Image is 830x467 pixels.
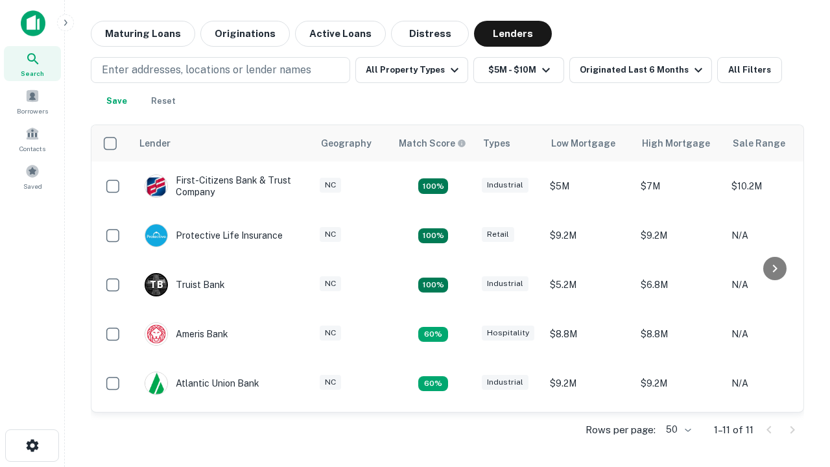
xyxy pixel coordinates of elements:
td: $8.8M [543,309,634,359]
a: Contacts [4,121,61,156]
th: Lender [132,125,313,162]
span: Search [21,68,44,78]
img: picture [145,323,167,345]
div: First-citizens Bank & Trust Company [145,174,300,198]
button: Maturing Loans [91,21,195,47]
span: Saved [23,181,42,191]
td: $9.2M [543,359,634,408]
div: Matching Properties: 1, hasApolloMatch: undefined [418,327,448,342]
button: Reset [143,88,184,114]
td: $8.8M [634,309,725,359]
div: Matching Properties: 2, hasApolloMatch: undefined [418,228,448,244]
th: Capitalize uses an advanced AI algorithm to match your search with the best lender. The match sco... [391,125,475,162]
div: Lender [139,136,171,151]
button: Active Loans [295,21,386,47]
div: Atlantic Union Bank [145,372,259,395]
div: Hospitality [482,326,534,341]
div: Protective Life Insurance [145,224,283,247]
div: NC [320,276,341,291]
button: $5M - $10M [473,57,564,83]
div: 50 [661,420,693,439]
span: Contacts [19,143,45,154]
div: NC [320,326,341,341]
img: picture [145,372,167,394]
a: Borrowers [4,84,61,119]
h6: Match Score [399,136,464,150]
p: Enter addresses, locations or lender names [102,62,311,78]
div: Ameris Bank [145,322,228,346]
button: Enter addresses, locations or lender names [91,57,350,83]
div: Truist Bank [145,273,225,296]
div: NC [320,375,341,390]
td: $9.2M [634,359,725,408]
div: Matching Properties: 2, hasApolloMatch: undefined [418,178,448,194]
button: Save your search to get updates of matches that match your search criteria. [96,88,137,114]
td: $9.2M [543,211,634,260]
a: Saved [4,159,61,194]
div: Retail [482,227,514,242]
button: Lenders [474,21,552,47]
th: Types [475,125,543,162]
div: NC [320,227,341,242]
td: $5.2M [543,260,634,309]
div: Industrial [482,178,528,193]
div: Industrial [482,375,528,390]
button: Originated Last 6 Months [569,57,712,83]
img: picture [145,175,167,197]
div: NC [320,178,341,193]
div: Industrial [482,276,528,291]
button: Distress [391,21,469,47]
span: Borrowers [17,106,48,116]
td: $6.8M [634,260,725,309]
button: Originations [200,21,290,47]
div: Capitalize uses an advanced AI algorithm to match your search with the best lender. The match sco... [399,136,466,150]
p: 1–11 of 11 [714,422,753,438]
td: $6.3M [634,408,725,457]
th: High Mortgage [634,125,725,162]
button: All Filters [717,57,782,83]
td: $6.3M [543,408,634,457]
td: $9.2M [634,211,725,260]
p: Rows per page: [586,422,656,438]
div: Geography [321,136,372,151]
td: $7M [634,162,725,211]
th: Low Mortgage [543,125,634,162]
iframe: Chat Widget [765,322,830,384]
img: capitalize-icon.png [21,10,45,36]
div: Types [483,136,510,151]
div: Matching Properties: 3, hasApolloMatch: undefined [418,278,448,293]
div: High Mortgage [642,136,710,151]
a: Search [4,46,61,81]
th: Geography [313,125,391,162]
div: Matching Properties: 1, hasApolloMatch: undefined [418,376,448,392]
div: Originated Last 6 Months [580,62,706,78]
div: Sale Range [733,136,785,151]
img: picture [145,224,167,246]
button: All Property Types [355,57,468,83]
p: T B [150,278,163,292]
div: Low Mortgage [551,136,615,151]
td: $5M [543,162,634,211]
